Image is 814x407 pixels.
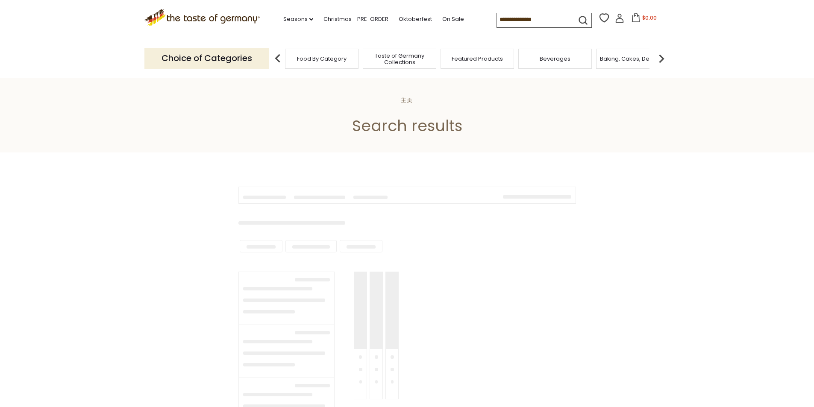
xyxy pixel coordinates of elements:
a: On Sale [442,15,464,24]
a: Christmas - PRE-ORDER [323,15,388,24]
img: previous arrow [269,50,286,67]
a: Beverages [540,56,570,62]
a: Food By Category [297,56,347,62]
a: Featured Products [452,56,503,62]
a: Baking, Cakes, Desserts [600,56,666,62]
a: Taste of Germany Collections [365,53,434,65]
button: $0.00 [626,13,662,26]
a: Oktoberfest [399,15,432,24]
img: next arrow [653,50,670,67]
p: Choice of Categories [144,48,269,69]
a: 主页 [401,96,413,104]
a: Seasons [283,15,313,24]
h1: Search results [26,116,788,135]
span: $0.00 [642,14,657,21]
